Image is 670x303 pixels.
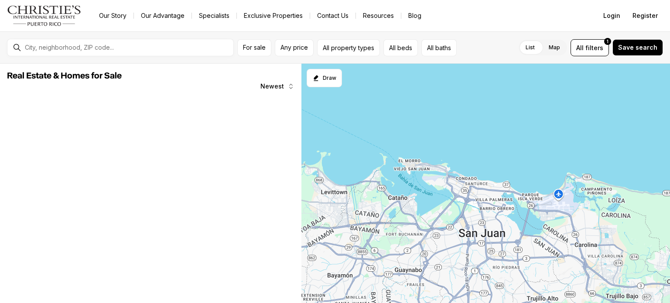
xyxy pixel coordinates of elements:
button: For sale [237,39,271,56]
label: List [519,40,542,55]
span: Register [632,12,658,19]
span: Save search [618,44,657,51]
span: Newest [260,83,284,90]
a: Resources [356,10,401,22]
span: All [576,43,584,52]
a: Blog [401,10,428,22]
button: All beds [383,39,418,56]
button: Register [627,7,663,24]
span: Real Estate & Homes for Sale [7,71,122,80]
a: Exclusive Properties [237,10,310,22]
button: Start drawing [307,69,342,87]
button: Contact Us [310,10,356,22]
button: All baths [421,39,457,56]
label: Map [542,40,567,55]
button: Login [598,7,626,24]
a: Our Advantage [134,10,191,22]
span: Login [603,12,620,19]
span: For sale [243,44,266,51]
span: 1 [607,38,608,45]
img: logo [7,5,82,26]
a: Our Story [92,10,133,22]
button: All property types [317,39,380,56]
button: Any price [275,39,314,56]
span: filters [585,43,603,52]
a: Specialists [192,10,236,22]
button: Newest [255,78,300,95]
button: Allfilters1 [571,39,609,56]
span: Any price [280,44,308,51]
button: Save search [612,39,663,56]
